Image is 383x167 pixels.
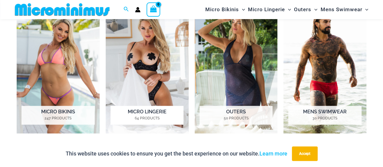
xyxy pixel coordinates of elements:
a: Visit product category Outers [195,5,278,133]
a: OutersMenu ToggleMenu Toggle [292,2,319,17]
a: Search icon link [124,6,129,13]
a: Micro BikinisMenu ToggleMenu Toggle [204,2,246,17]
img: Mens Swimwear [283,5,366,133]
span: Outers [294,2,311,17]
span: Menu Toggle [311,2,317,17]
a: Micro LingerieMenu ToggleMenu Toggle [246,2,292,17]
button: Accept [292,146,318,161]
nav: Site Navigation [203,1,371,18]
mark: 247 Products [21,115,94,121]
img: Micro Bikinis [17,5,100,133]
p: This website uses cookies to ensure you get the best experience on our website. [66,149,287,158]
a: Learn more [259,150,287,157]
span: Micro Lingerie [248,2,285,17]
img: Outers [195,5,278,133]
img: Micro Lingerie [106,5,189,133]
img: MM SHOP LOGO FLAT [12,3,112,16]
a: Visit product category Mens Swimwear [283,5,366,133]
a: Visit product category Micro Lingerie [106,5,189,133]
span: Menu Toggle [239,2,245,17]
h2: Micro Bikinis [21,106,94,125]
mark: 30 Products [288,115,361,121]
mark: 50 Products [200,115,272,121]
mark: 64 Products [111,115,183,121]
a: Account icon link [135,7,140,12]
span: Mens Swimwear [320,2,362,17]
h2: Outers [200,106,272,125]
span: Micro Bikinis [205,2,239,17]
h2: Mens Swimwear [288,106,361,125]
span: Menu Toggle [362,2,368,17]
a: View Shopping Cart, empty [147,2,160,16]
h2: Micro Lingerie [111,106,183,125]
a: Visit product category Micro Bikinis [17,5,100,133]
span: Menu Toggle [285,2,291,17]
a: Mens SwimwearMenu ToggleMenu Toggle [319,2,370,17]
